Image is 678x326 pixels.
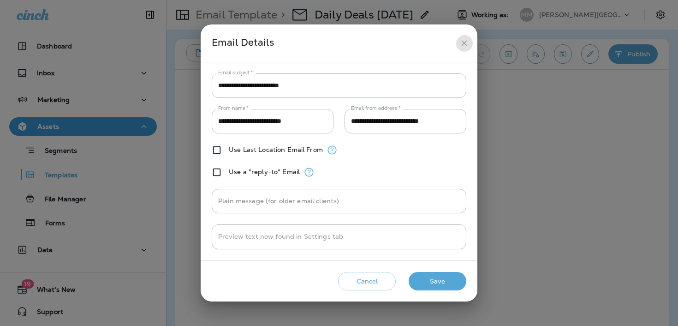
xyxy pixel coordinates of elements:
[351,105,400,112] label: Email from address
[456,35,473,52] button: close
[218,69,253,76] label: Email subject
[218,105,249,112] label: From name
[229,146,323,153] label: Use Last Location Email From
[229,168,300,175] label: Use a "reply-to" Email
[338,272,396,291] button: Cancel
[409,272,466,291] button: Save
[212,35,456,52] div: Email Details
